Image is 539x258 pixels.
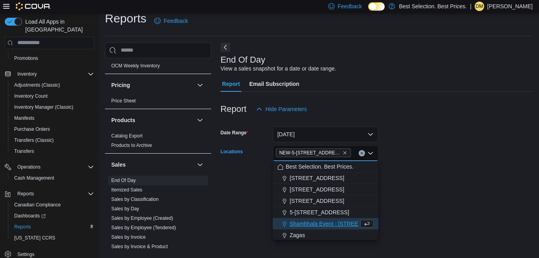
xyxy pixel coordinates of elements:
a: Products to Archive [111,143,152,148]
span: Manifests [11,113,94,123]
label: Locations [221,148,243,155]
span: Adjustments (Classic) [11,80,94,90]
button: Reports [8,221,97,232]
button: Clear input [359,150,365,156]
button: Zagas [273,230,378,241]
button: Promotions [8,53,97,64]
span: Reports [17,191,34,197]
button: Inventory Manager (Classic) [8,102,97,113]
a: Sales by Invoice [111,234,146,240]
span: Inventory [14,69,94,79]
span: Manifests [14,115,34,121]
div: Darby Marcellus [475,2,484,11]
span: Operations [14,162,94,172]
button: Transfers [8,146,97,157]
span: 5-[STREET_ADDRESS] [290,208,349,216]
span: Dashboards [11,211,94,221]
a: Feedback [151,13,191,29]
span: Promotions [14,55,38,61]
span: Transfers [14,148,34,154]
button: Remove NEW-5-1000 Northwest Blvd-Creston from selection in this group [342,150,347,155]
button: Next [221,43,230,52]
a: [US_STATE] CCRS [11,233,58,243]
h3: Products [111,116,135,124]
span: Cash Management [11,173,94,183]
span: Sales by Invoice [111,234,146,240]
p: | [470,2,472,11]
span: Reports [14,224,31,230]
div: View a sales snapshot for a date or date range. [221,65,336,73]
a: Canadian Compliance [11,200,64,210]
button: Best Selection. Best Prices. [273,161,378,173]
span: Purchase Orders [11,124,94,134]
span: Promotions [11,54,94,63]
span: Reports [11,222,94,232]
a: Reports [11,222,34,232]
span: Load All Apps in [GEOGRAPHIC_DATA] [22,18,94,33]
span: Sales by Classification [111,196,159,202]
button: Shambhala Event - [STREET_ADDRESS] [273,218,378,230]
a: End Of Day [111,178,136,183]
button: [STREET_ADDRESS] [273,195,378,207]
span: [STREET_ADDRESS] [290,174,344,182]
p: [PERSON_NAME] [487,2,533,11]
a: Dashboards [11,211,49,221]
button: Pricing [195,80,205,90]
a: Itemized Sales [111,187,142,193]
button: [STREET_ADDRESS] [273,173,378,184]
a: Price Sheet [111,98,136,104]
a: Catalog Export [111,133,142,139]
span: Cash Management [14,175,54,181]
span: Inventory Manager (Classic) [11,102,94,112]
span: Operations [17,164,41,170]
button: Operations [14,162,44,172]
button: Inventory [2,69,97,80]
button: [DATE] [273,126,378,142]
button: Canadian Compliance [8,199,97,210]
button: Adjustments (Classic) [8,80,97,91]
label: Date Range [221,130,249,136]
h3: Pricing [111,81,130,89]
a: Sales by Day [111,206,139,212]
span: Purchase Orders [14,126,50,132]
button: Sales [111,161,194,169]
button: Hide Parameters [253,101,310,117]
button: Close list of options [367,150,374,156]
span: End Of Day [111,177,136,184]
button: Manifests [8,113,97,124]
span: Products to Archive [111,142,152,148]
span: Inventory [17,71,37,77]
button: Inventory Count [8,91,97,102]
button: [STREET_ADDRESS] [273,184,378,195]
span: NEW-5-[STREET_ADDRESS] [279,149,341,157]
span: Hide Parameters [266,105,307,113]
a: Dashboards [8,210,97,221]
span: Transfers (Classic) [11,135,94,145]
span: [US_STATE] CCRS [14,235,55,241]
a: Transfers (Classic) [11,135,57,145]
button: Inventory [14,69,40,79]
a: Sales by Invoice & Product [111,244,168,249]
button: Cash Management [8,173,97,184]
a: Manifests [11,113,37,123]
h3: End Of Day [221,55,266,65]
span: Canadian Compliance [14,202,61,208]
h1: Reports [105,11,146,26]
button: 5-[STREET_ADDRESS] [273,207,378,218]
span: Feedback [164,17,188,25]
a: OCM Weekly Inventory [111,63,160,69]
button: Reports [14,189,37,199]
a: Cash Management [11,173,57,183]
a: Transfers [11,147,37,156]
button: Transfers (Classic) [8,135,97,146]
input: Dark Mode [368,2,385,11]
span: Transfers (Classic) [14,137,54,143]
a: Sales by Classification [111,197,159,202]
span: DM [476,2,483,11]
a: Adjustments (Classic) [11,80,63,90]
